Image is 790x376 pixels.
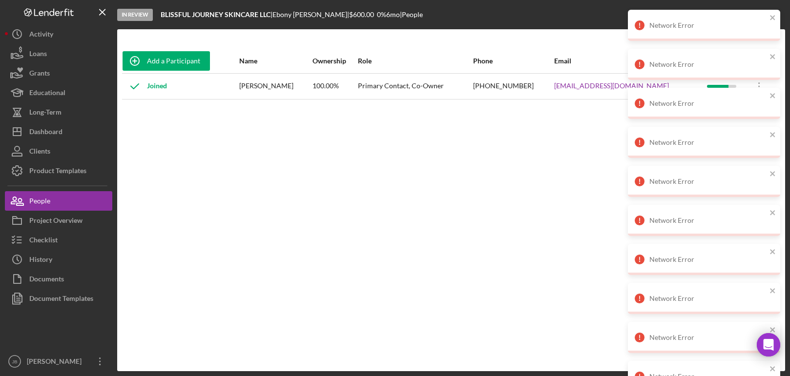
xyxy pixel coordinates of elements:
[312,74,357,99] div: 100.00%
[29,44,47,66] div: Loans
[29,161,86,183] div: Product Templates
[5,141,112,161] button: Clients
[649,256,767,263] div: Network Error
[757,333,780,356] div: Open Intercom Messenger
[473,57,554,65] div: Phone
[24,352,88,374] div: [PERSON_NAME]
[12,359,17,364] text: JB
[5,269,112,289] button: Documents
[29,230,58,252] div: Checklist
[5,250,112,269] button: History
[123,51,210,71] button: Add a Participant
[29,269,64,291] div: Documents
[769,287,776,296] button: close
[358,57,472,65] div: Role
[161,11,272,19] div: |
[649,21,767,29] div: Network Error
[29,141,50,163] div: Clients
[312,57,357,65] div: Ownership
[29,83,65,105] div: Educational
[377,11,386,19] div: 0 %
[29,122,62,144] div: Dashboard
[29,289,93,311] div: Document Templates
[769,170,776,179] button: close
[349,11,377,19] div: $600.00
[117,9,153,21] div: In Review
[769,131,776,140] button: close
[769,53,776,62] button: close
[769,209,776,218] button: close
[473,74,554,99] div: [PHONE_NUMBER]
[5,102,112,122] button: Long-Term
[5,83,112,102] button: Educational
[649,139,767,146] div: Network Error
[5,352,112,371] button: JB[PERSON_NAME]
[649,334,767,341] div: Network Error
[769,248,776,257] button: close
[29,24,53,46] div: Activity
[29,211,83,233] div: Project Overview
[649,99,767,107] div: Network Error
[769,365,776,374] button: close
[358,74,472,99] div: Primary Contact, Co-Owner
[5,230,112,250] button: Checklist
[29,102,62,124] div: Long-Term
[400,11,423,19] div: | People
[5,211,112,230] button: Project Overview
[123,74,167,99] div: Joined
[5,63,112,83] button: Grants
[239,57,311,65] div: Name
[239,74,311,99] div: [PERSON_NAME]
[161,10,270,19] b: BLISSFUL JOURNEY SKINCARE LLC
[649,60,767,68] div: Network Error
[769,14,776,23] button: close
[649,295,767,302] div: Network Error
[554,57,706,65] div: Email
[5,191,112,211] button: People
[649,178,767,185] div: Network Error
[649,217,767,224] div: Network Error
[5,122,112,141] button: Dashboard
[769,326,776,335] button: close
[272,11,349,19] div: Ebony [PERSON_NAME] |
[29,191,50,213] div: People
[554,82,669,90] a: [EMAIL_ADDRESS][DOMAIN_NAME]
[29,63,50,85] div: Grants
[5,44,112,63] button: Loans
[29,250,52,272] div: History
[5,161,112,180] button: Product Templates
[386,11,400,19] div: 6 mo
[769,92,776,101] button: close
[147,51,200,71] div: Add a Participant
[5,289,112,308] button: Document Templates
[5,24,112,44] button: Activity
